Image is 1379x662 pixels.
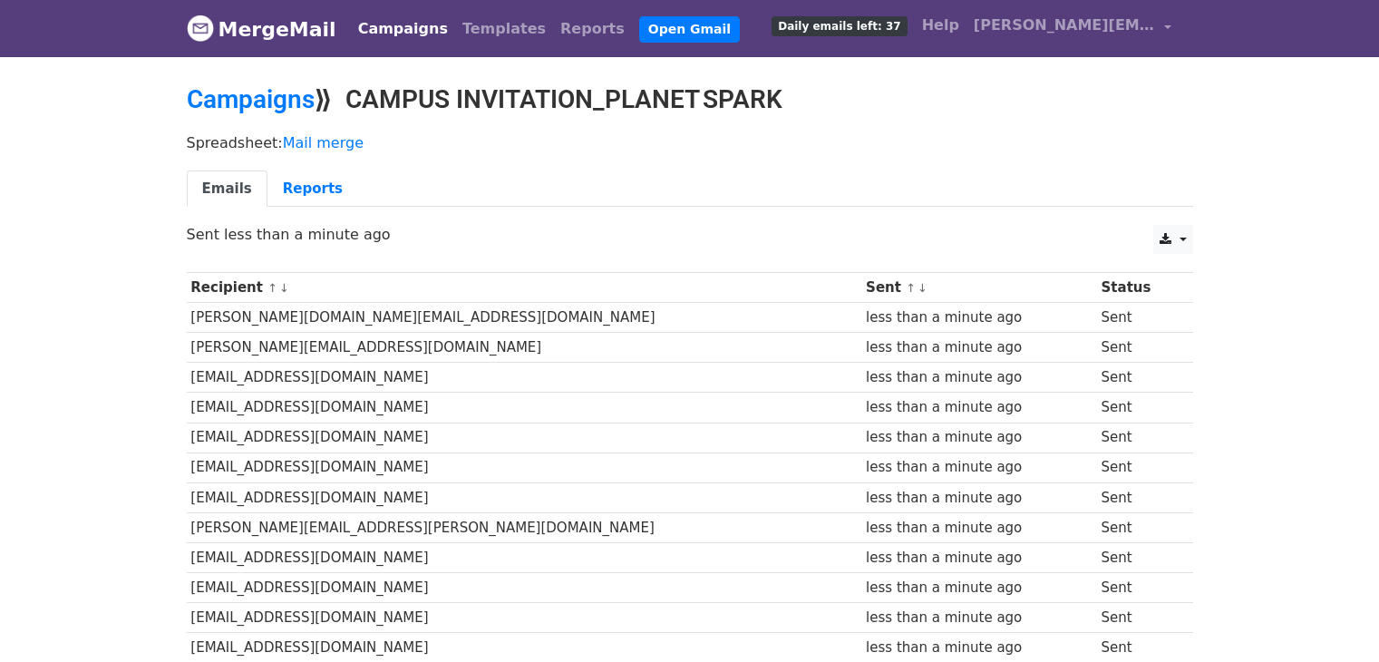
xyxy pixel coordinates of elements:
td: [EMAIL_ADDRESS][DOMAIN_NAME] [187,453,862,482]
th: Sent [861,273,1096,303]
div: less than a minute ago [866,518,1093,539]
td: Sent [1097,363,1180,393]
div: less than a minute ago [866,638,1093,658]
a: Reports [267,170,358,208]
td: Sent [1097,573,1180,603]
img: MergeMail logo [187,15,214,42]
td: Sent [1097,512,1180,542]
a: Help [915,7,966,44]
td: [EMAIL_ADDRESS][DOMAIN_NAME] [187,363,862,393]
a: Emails [187,170,267,208]
td: Sent [1097,603,1180,633]
td: Sent [1097,333,1180,363]
a: ↓ [279,281,289,295]
td: [PERSON_NAME][EMAIL_ADDRESS][PERSON_NAME][DOMAIN_NAME] [187,512,862,542]
a: Reports [553,11,632,47]
h2: ⟫ CAMPUS INVITATION_PLANET SPARK [187,84,1193,115]
td: [EMAIL_ADDRESS][DOMAIN_NAME] [187,482,862,512]
div: less than a minute ago [866,337,1093,358]
a: ↑ [906,281,916,295]
a: ↓ [918,281,927,295]
p: Spreadsheet: [187,133,1193,152]
a: Mail merge [283,134,364,151]
div: less than a minute ago [866,457,1093,478]
td: [EMAIL_ADDRESS][DOMAIN_NAME] [187,603,862,633]
a: ↑ [267,281,277,295]
a: Campaigns [187,84,315,114]
a: Campaigns [351,11,455,47]
td: [EMAIL_ADDRESS][DOMAIN_NAME] [187,542,862,572]
td: [EMAIL_ADDRESS][DOMAIN_NAME] [187,573,862,603]
td: [PERSON_NAME][DOMAIN_NAME][EMAIL_ADDRESS][DOMAIN_NAME] [187,303,862,333]
div: less than a minute ago [866,397,1093,418]
a: MergeMail [187,10,336,48]
th: Status [1097,273,1180,303]
a: Open Gmail [639,16,740,43]
td: [EMAIL_ADDRESS][DOMAIN_NAME] [187,393,862,423]
div: less than a minute ago [866,608,1093,628]
td: Sent [1097,453,1180,482]
a: Daily emails left: 37 [764,7,914,44]
td: Sent [1097,423,1180,453]
div: less than a minute ago [866,307,1093,328]
td: Sent [1097,393,1180,423]
a: Templates [455,11,553,47]
td: Sent [1097,303,1180,333]
div: less than a minute ago [866,367,1093,388]
div: less than a minute ago [866,488,1093,509]
td: [PERSON_NAME][EMAIL_ADDRESS][DOMAIN_NAME] [187,333,862,363]
span: [PERSON_NAME][EMAIL_ADDRESS][DOMAIN_NAME] [974,15,1155,36]
div: less than a minute ago [866,578,1093,599]
th: Recipient [187,273,862,303]
td: Sent [1097,482,1180,512]
td: Sent [1097,542,1180,572]
div: less than a minute ago [866,548,1093,569]
p: Sent less than a minute ago [187,225,1193,244]
span: Daily emails left: 37 [772,16,907,36]
div: less than a minute ago [866,427,1093,448]
a: [PERSON_NAME][EMAIL_ADDRESS][DOMAIN_NAME] [966,7,1179,50]
td: [EMAIL_ADDRESS][DOMAIN_NAME] [187,423,862,453]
